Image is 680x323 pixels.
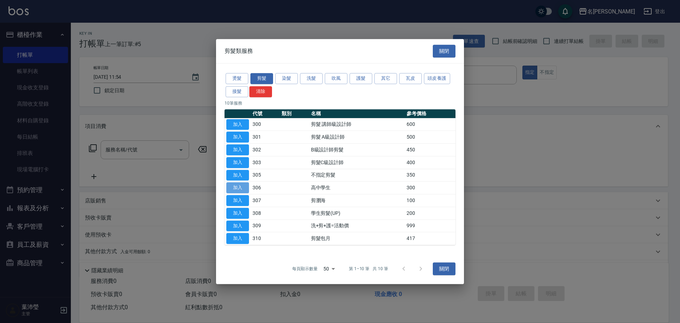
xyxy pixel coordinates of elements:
button: 加入 [226,119,249,130]
td: 310 [251,232,280,245]
td: 剪髮C級設計師 [309,156,405,169]
td: 308 [251,207,280,219]
td: 剪瀏海 [309,194,405,207]
button: 加入 [226,157,249,168]
button: 加入 [226,233,249,244]
button: 接髮 [226,86,248,97]
button: 洗髮 [300,73,323,84]
td: 300 [251,118,280,131]
p: 第 1–10 筆 共 10 筆 [349,266,388,272]
td: B級設計師剪髮 [309,144,405,156]
button: 加入 [226,144,249,155]
th: 名稱 [309,109,405,118]
button: 加入 [226,221,249,232]
td: 306 [251,182,280,194]
button: 頭皮養護 [424,73,450,84]
span: 剪髮類服務 [225,48,253,55]
td: 高中學生 [309,182,405,194]
th: 代號 [251,109,280,118]
td: 600 [405,118,455,131]
td: 300 [405,182,455,194]
button: 瓦皮 [399,73,422,84]
td: 301 [251,131,280,144]
td: 350 [405,169,455,182]
td: 400 [405,156,455,169]
button: 加入 [226,195,249,206]
td: 450 [405,144,455,156]
p: 每頁顯示數量 [292,266,318,272]
td: 302 [251,144,280,156]
td: 307 [251,194,280,207]
div: 50 [321,259,338,278]
td: 剪髮 A級設計師 [309,131,405,144]
button: 關閉 [433,262,455,275]
th: 類別 [280,109,309,118]
button: 護髮 [350,73,372,84]
button: 加入 [226,132,249,143]
td: 不指定剪髮 [309,169,405,182]
button: 剪髮 [250,73,273,84]
button: 吹風 [325,73,347,84]
button: 加入 [226,208,249,219]
button: 其它 [374,73,397,84]
td: 999 [405,219,455,232]
td: 309 [251,219,280,232]
button: 清除 [249,86,272,97]
td: 417 [405,232,455,245]
th: 參考價格 [405,109,455,118]
button: 加入 [226,170,249,181]
td: 洗+剪+護=活動價 [309,219,405,232]
button: 加入 [226,182,249,193]
td: 500 [405,131,455,144]
td: 剪髮包月 [309,232,405,245]
button: 關閉 [433,45,455,58]
td: 305 [251,169,280,182]
button: 染髮 [275,73,298,84]
td: 學生剪髮(UP) [309,207,405,219]
p: 10 筆服務 [225,100,455,106]
td: 303 [251,156,280,169]
td: 100 [405,194,455,207]
td: 剪髮 講師級設計師 [309,118,405,131]
td: 200 [405,207,455,219]
button: 燙髮 [226,73,248,84]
